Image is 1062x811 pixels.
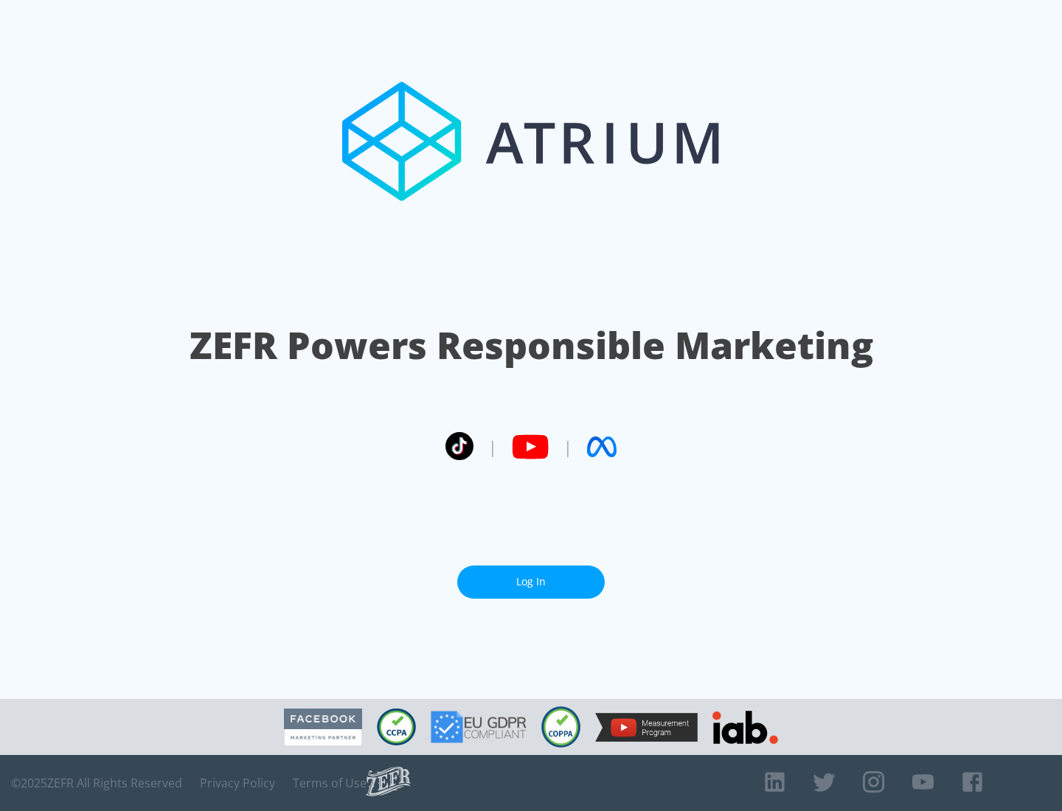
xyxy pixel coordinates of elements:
a: Terms of Use [293,776,367,790]
a: Log In [457,565,605,599]
img: Facebook Marketing Partner [284,709,362,746]
img: IAB [712,711,778,744]
img: YouTube Measurement Program [595,713,698,742]
img: CCPA Compliant [377,709,416,745]
span: | [488,436,497,458]
img: COPPA Compliant [541,706,580,748]
h1: ZEFR Powers Responsible Marketing [190,320,873,371]
a: Privacy Policy [200,776,275,790]
span: © 2025 ZEFR All Rights Reserved [11,776,182,790]
span: | [563,436,572,458]
img: GDPR Compliant [431,711,527,743]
